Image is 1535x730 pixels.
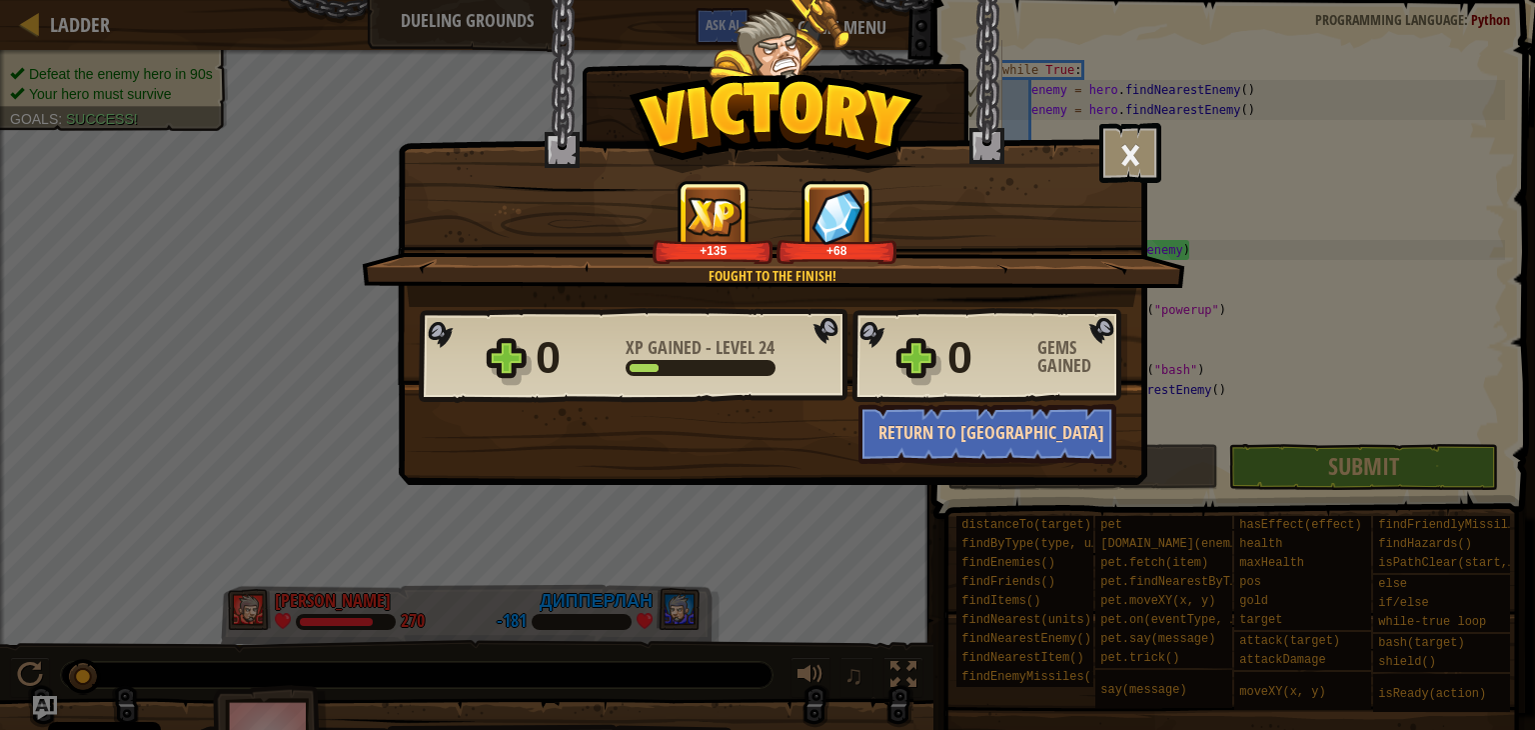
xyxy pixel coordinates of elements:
div: +68 [780,243,893,258]
span: XP Gained [626,335,706,360]
div: 0 [947,326,1025,390]
div: - [626,339,774,357]
div: Gems Gained [1037,339,1127,375]
span: Level [712,335,759,360]
div: Fought to the finish! [457,266,1087,286]
img: Victory [629,74,923,174]
span: 24 [759,335,774,360]
button: × [1099,123,1161,183]
div: 0 [536,326,614,390]
div: +135 [657,243,769,258]
img: XP Gained [686,197,742,236]
button: Return to [GEOGRAPHIC_DATA] [858,404,1116,464]
img: Gems Gained [811,189,863,244]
